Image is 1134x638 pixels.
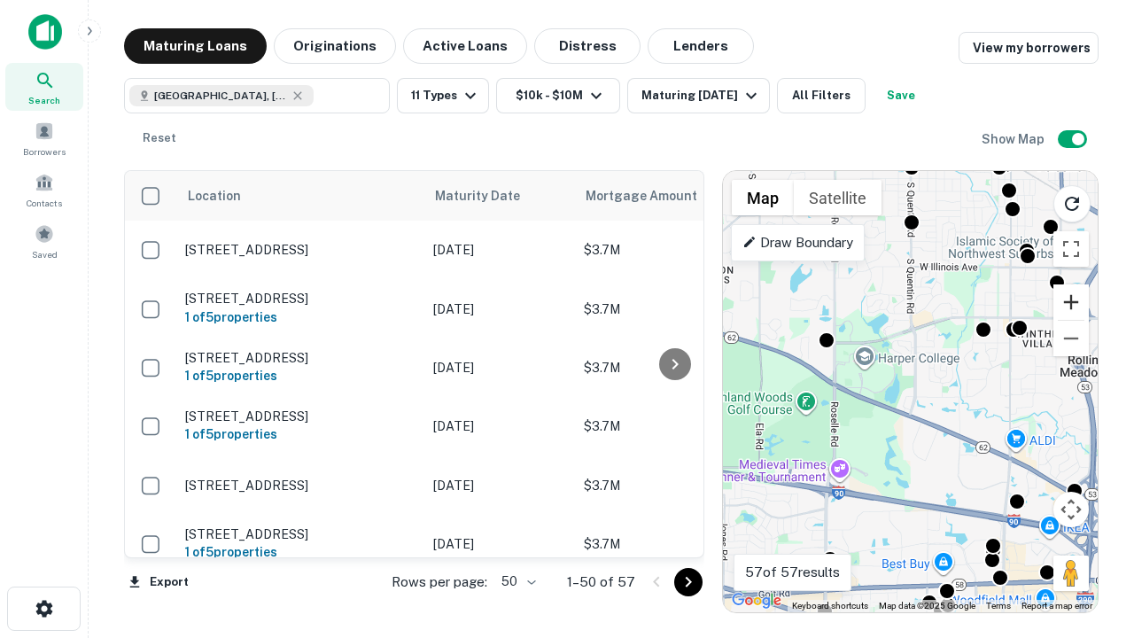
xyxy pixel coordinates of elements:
button: All Filters [777,78,866,113]
a: Saved [5,217,83,265]
iframe: Chat Widget [1045,440,1134,525]
button: $10k - $10M [496,78,620,113]
div: Maturing [DATE] [641,85,762,106]
img: capitalize-icon.png [28,14,62,50]
button: Originations [274,28,396,64]
button: Reset [131,121,188,156]
span: Location [187,185,241,206]
span: Contacts [27,196,62,210]
button: Show satellite imagery [794,180,882,215]
span: Borrowers [23,144,66,159]
a: Search [5,63,83,111]
button: Zoom in [1053,284,1089,320]
h6: 1 of 5 properties [185,366,416,385]
img: Google [727,589,786,612]
h6: 1 of 5 properties [185,542,416,562]
h6: 1 of 5 properties [185,424,416,444]
p: [DATE] [433,416,566,436]
p: [STREET_ADDRESS] [185,478,416,494]
button: Toggle fullscreen view [1053,231,1089,267]
p: [DATE] [433,358,566,377]
th: Mortgage Amount [575,171,770,221]
p: $3.7M [584,476,761,495]
div: 0 0 [723,171,1098,612]
p: [DATE] [433,534,566,554]
p: $3.7M [584,240,761,260]
h6: 1 of 5 properties [185,307,416,327]
p: Draw Boundary [742,232,853,253]
a: View my borrowers [959,32,1099,64]
span: Maturity Date [435,185,543,206]
span: Map data ©2025 Google [879,601,975,611]
h6: Show Map [982,129,1047,149]
a: Contacts [5,166,83,214]
p: [STREET_ADDRESS] [185,350,416,366]
th: Location [176,171,424,221]
a: Borrowers [5,114,83,162]
a: Terms (opens in new tab) [986,601,1011,611]
button: Maturing [DATE] [627,78,770,113]
p: 57 of 57 results [745,562,840,583]
p: $3.7M [584,300,761,319]
button: Drag Pegman onto the map to open Street View [1053,556,1089,591]
p: [DATE] [433,240,566,260]
p: [DATE] [433,476,566,495]
p: Rows per page: [392,572,487,593]
button: Zoom out [1053,321,1089,356]
button: Go to next page [674,568,703,596]
p: [STREET_ADDRESS] [185,291,416,307]
button: Keyboard shortcuts [792,600,868,612]
p: [STREET_ADDRESS] [185,408,416,424]
button: Maturing Loans [124,28,267,64]
th: Maturity Date [424,171,575,221]
p: $3.7M [584,416,761,436]
span: Saved [32,247,58,261]
button: Distress [534,28,641,64]
div: 50 [494,569,539,595]
button: Reload search area [1053,185,1091,222]
span: Search [28,93,60,107]
button: 11 Types [397,78,489,113]
a: Report a map error [1021,601,1092,611]
a: Open this area in Google Maps (opens a new window) [727,589,786,612]
button: Save your search to get updates of matches that match your search criteria. [873,78,929,113]
span: [GEOGRAPHIC_DATA], [GEOGRAPHIC_DATA] [154,88,287,104]
button: Active Loans [403,28,527,64]
button: Lenders [648,28,754,64]
p: [DATE] [433,300,566,319]
p: [STREET_ADDRESS] [185,526,416,542]
p: $3.7M [584,358,761,377]
p: 1–50 of 57 [567,572,635,593]
button: Export [124,569,193,595]
p: [STREET_ADDRESS] [185,242,416,258]
p: $3.7M [584,534,761,554]
button: Show street map [732,180,794,215]
span: Mortgage Amount [586,185,720,206]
